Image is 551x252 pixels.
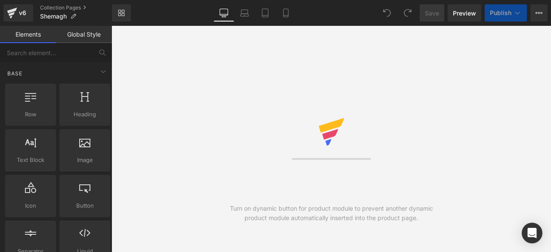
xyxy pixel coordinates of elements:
[8,110,53,119] span: Row
[8,156,53,165] span: Text Block
[490,9,511,16] span: Publish
[112,4,131,22] a: New Library
[221,204,441,223] div: Turn on dynamic button for product module to prevent another dynamic product module automatically...
[62,156,108,165] span: Image
[399,4,416,22] button: Redo
[530,4,548,22] button: More
[255,4,275,22] a: Tablet
[62,110,108,119] span: Heading
[275,4,296,22] a: Mobile
[56,26,112,43] a: Global Style
[17,7,28,19] div: v6
[522,223,542,243] div: Open Intercom Messenger
[40,4,112,11] a: Collection Pages
[62,201,108,210] span: Button
[425,9,439,18] span: Save
[453,9,476,18] span: Preview
[214,4,234,22] a: Desktop
[485,4,527,22] button: Publish
[378,4,396,22] button: Undo
[8,201,53,210] span: Icon
[40,13,67,20] span: Shemagh
[3,4,33,22] a: v6
[448,4,481,22] a: Preview
[6,69,23,78] span: Base
[234,4,255,22] a: Laptop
